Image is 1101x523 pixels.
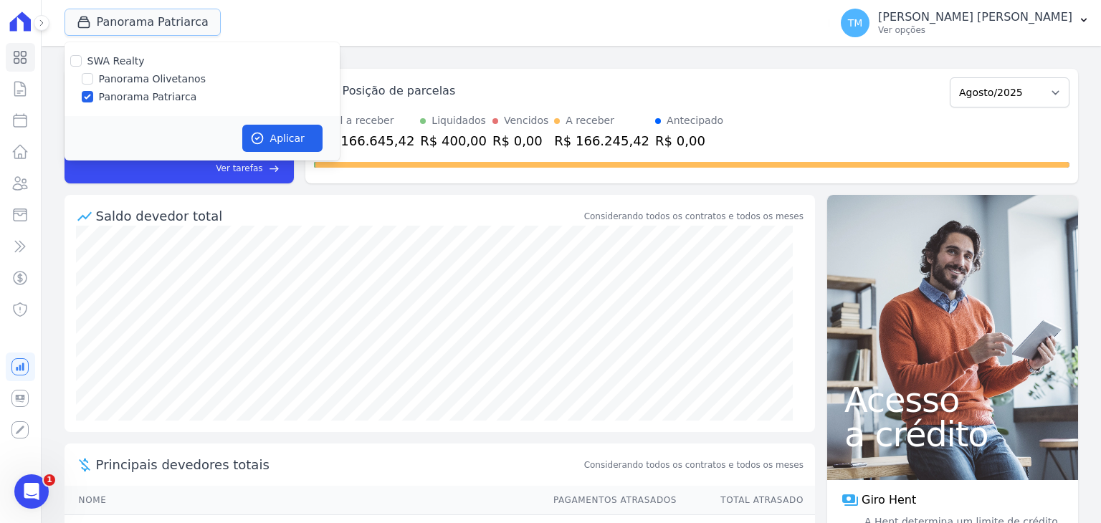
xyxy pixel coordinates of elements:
[96,206,581,226] div: Saldo devedor total
[554,131,649,150] div: R$ 166.245,42
[343,82,456,100] div: Posição de parcelas
[848,18,863,28] span: TM
[320,113,415,128] div: Total a receber
[829,3,1101,43] button: TM [PERSON_NAME] [PERSON_NAME] Ver opções
[492,131,548,150] div: R$ 0,00
[584,459,804,471] span: Considerando todos os contratos e todos os meses
[99,72,206,87] label: Panorama Olivetanos
[655,131,723,150] div: R$ 0,00
[844,383,1061,417] span: Acesso
[87,55,145,67] label: SWA Realty
[44,474,55,486] span: 1
[584,210,804,223] div: Considerando todos os contratos e todos os meses
[96,455,581,474] span: Principais devedores totais
[216,162,262,175] span: Ver tarefas
[878,10,1072,24] p: [PERSON_NAME] [PERSON_NAME]
[65,9,221,36] button: Panorama Patriarca
[878,24,1072,36] p: Ver opções
[844,417,1061,451] span: a crédito
[320,131,415,150] div: R$ 166.645,42
[65,486,540,515] th: Nome
[504,113,548,128] div: Vencidos
[862,491,916,509] span: Giro Hent
[566,113,614,128] div: A receber
[242,125,323,152] button: Aplicar
[667,113,723,128] div: Antecipado
[99,90,197,105] label: Panorama Patriarca
[540,486,677,515] th: Pagamentos Atrasados
[677,486,815,515] th: Total Atrasado
[150,162,279,175] a: Ver tarefas east
[432,113,486,128] div: Liquidados
[269,163,280,174] span: east
[420,131,487,150] div: R$ 400,00
[14,474,49,509] iframe: Intercom live chat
